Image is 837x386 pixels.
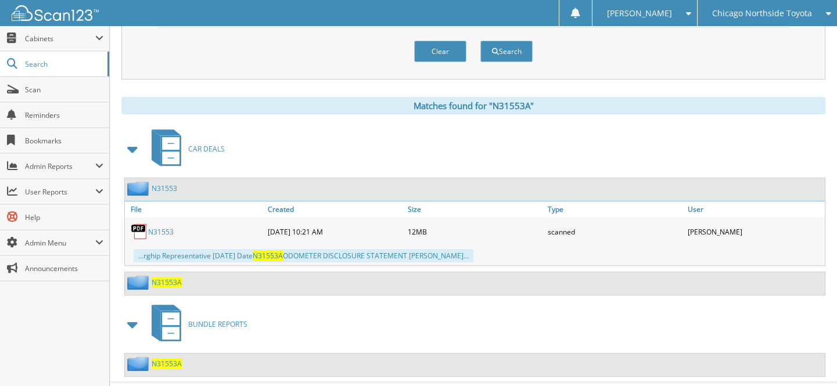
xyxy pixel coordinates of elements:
button: Clear [414,41,466,62]
div: ...rghip Representative [DATE] Date ODOMETER DISCLOSURE STATEMENT [PERSON_NAME]... [134,249,473,262]
a: BUNDLE REPORTS [145,301,247,347]
span: Cabinets [25,34,95,44]
span: [PERSON_NAME] [607,10,672,17]
img: folder2.png [127,356,152,371]
span: Announcements [25,264,103,273]
a: CAR DEALS [145,126,225,172]
a: User [685,201,825,217]
div: scanned [545,220,685,243]
a: Type [545,201,685,217]
a: N31553 [152,183,177,193]
a: N31553A [152,359,182,369]
img: PDF.png [131,223,148,240]
span: Help [25,212,103,222]
span: Bookmarks [25,136,103,146]
span: Admin Menu [25,238,95,248]
a: File [125,201,265,217]
div: [DATE] 10:21 AM [265,220,405,243]
span: Reminders [25,110,103,120]
span: Scan [25,85,103,95]
img: scan123-logo-white.svg [12,5,99,21]
button: Search [480,41,533,62]
span: User Reports [25,187,95,197]
span: Search [25,59,102,69]
a: Size [405,201,545,217]
span: BUNDLE REPORTS [188,319,247,329]
span: N31553A [253,251,283,261]
img: folder2.png [127,275,152,290]
img: folder2.png [127,181,152,196]
div: 12MB [405,220,545,243]
a: Created [265,201,405,217]
span: Chicago Northside Toyota [712,10,812,17]
div: [PERSON_NAME] [685,220,825,243]
a: N31553A [152,277,182,287]
span: CAR DEALS [188,144,225,154]
div: Matches found for "N31553A" [121,97,825,114]
span: Admin Reports [25,161,95,171]
a: N31553 [148,227,174,237]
